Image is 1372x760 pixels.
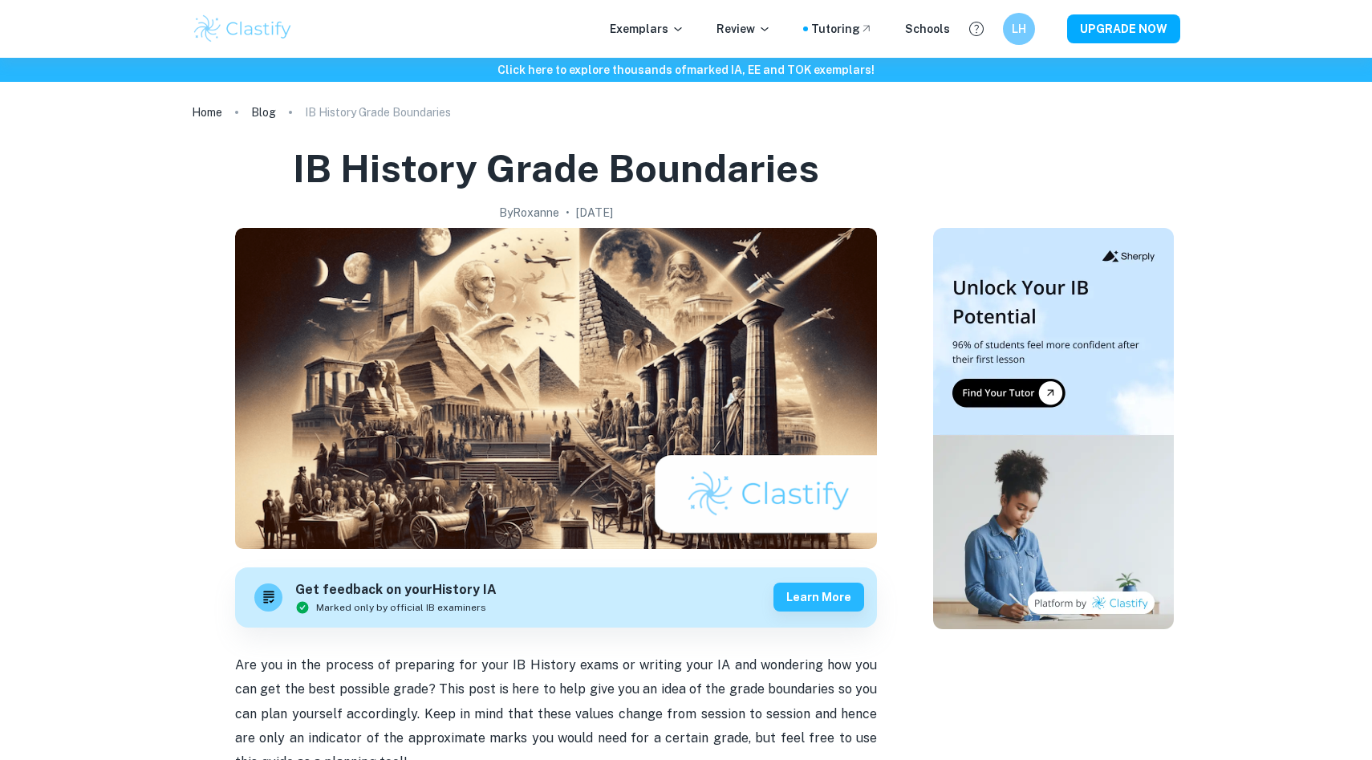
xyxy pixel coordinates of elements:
[1010,20,1029,38] h6: LH
[295,580,497,600] h6: Get feedback on your History IA
[576,204,613,221] h2: [DATE]
[192,101,222,124] a: Home
[305,104,451,121] p: IB History Grade Boundaries
[1067,14,1180,43] button: UPGRADE NOW
[3,61,1369,79] h6: Click here to explore thousands of marked IA, EE and TOK exemplars !
[235,228,877,549] img: IB History Grade Boundaries cover image
[933,228,1174,629] img: Thumbnail
[316,600,486,615] span: Marked only by official IB examiners
[716,20,771,38] p: Review
[251,101,276,124] a: Blog
[1003,13,1035,45] button: LH
[293,143,819,194] h1: IB History Grade Boundaries
[610,20,684,38] p: Exemplars
[566,204,570,221] p: •
[235,567,877,628] a: Get feedback on yourHistory IAMarked only by official IB examinersLearn more
[192,13,294,45] img: Clastify logo
[773,583,864,612] button: Learn more
[905,20,950,38] a: Schools
[963,15,990,43] button: Help and Feedback
[811,20,873,38] a: Tutoring
[499,204,559,221] h2: By Roxanne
